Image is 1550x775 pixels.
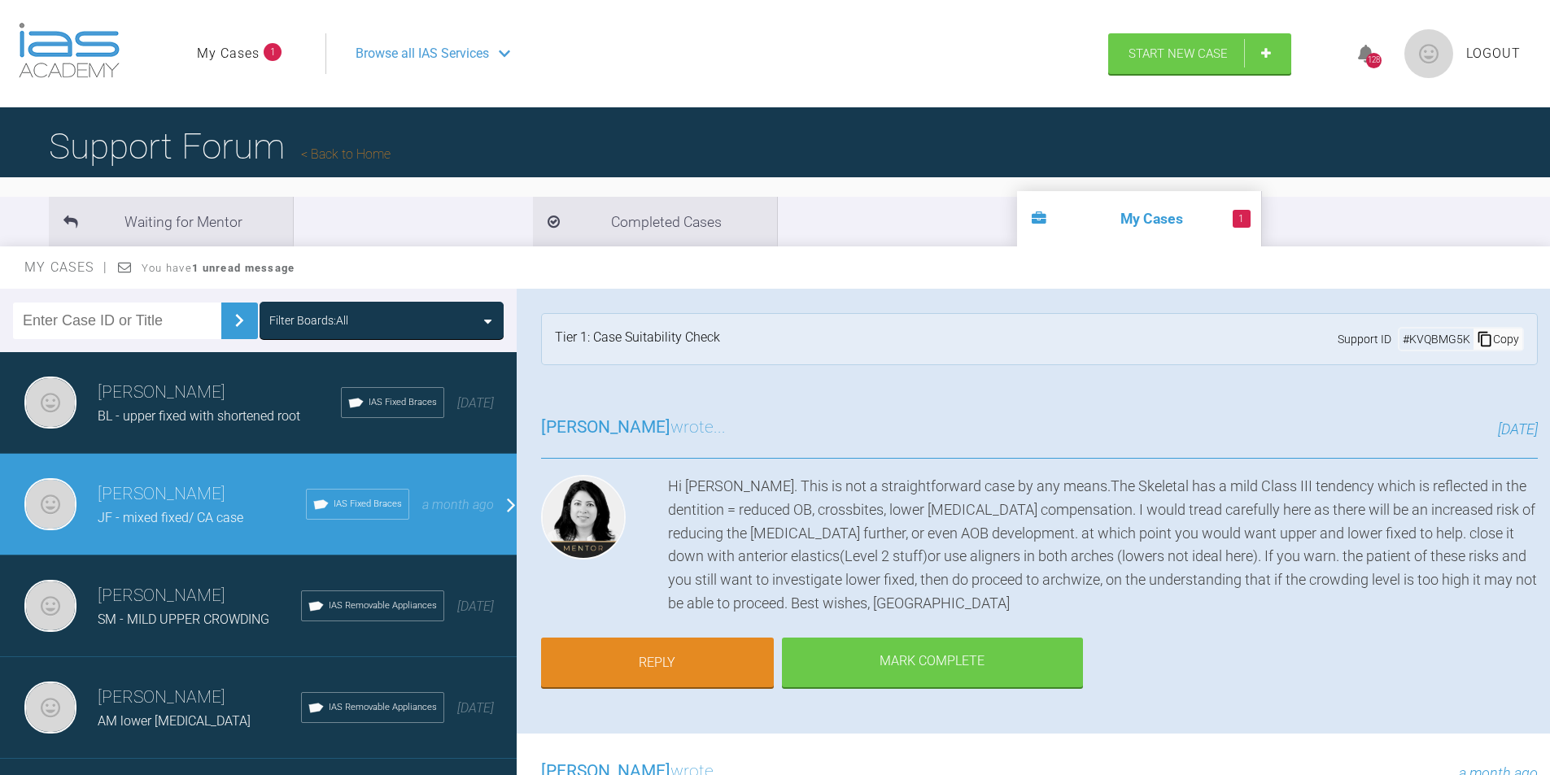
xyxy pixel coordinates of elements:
[1466,43,1521,64] a: Logout
[541,638,774,688] a: Reply
[457,395,494,411] span: [DATE]
[1404,29,1453,78] img: profile.png
[98,684,301,712] h3: [PERSON_NAME]
[98,408,300,424] span: BL - upper fixed with shortened root
[1366,53,1382,68] div: 128
[19,23,120,78] img: logo-light.3e3ef733.png
[541,417,670,437] span: [PERSON_NAME]
[541,475,626,559] img: Hooria Olsen
[226,307,252,333] img: chevronRight.28bd32b0.svg
[98,481,306,508] h3: [PERSON_NAME]
[269,311,348,329] div: Filter Boards: All
[98,582,301,610] h3: [PERSON_NAME]
[555,327,720,351] div: Tier 1: Case Suitability Check
[264,43,282,61] span: 1
[98,612,269,627] span: SM - MILD UPPER CROWDING
[24,377,76,429] img: Billy Campbell
[98,510,243,525] span: JF - mixed fixed/ CA case
[24,259,108,275] span: My Cases
[668,475,1538,616] div: Hi [PERSON_NAME]. This is not a straightforward case by any means.The Skeletal has a mild Class I...
[13,303,221,339] input: Enter Case ID or Title
[301,146,391,162] a: Back to Home
[356,43,489,64] span: Browse all IAS Services
[24,681,76,734] img: Billy Campbell
[1474,329,1522,350] div: Copy
[329,700,437,715] span: IAS Removable Appliances
[49,197,293,246] li: Waiting for Mentor
[782,638,1083,688] div: Mark Complete
[369,395,437,410] span: IAS Fixed Braces
[457,599,494,614] span: [DATE]
[24,478,76,530] img: Billy Campbell
[334,497,402,512] span: IAS Fixed Braces
[49,118,391,175] h1: Support Forum
[1108,33,1291,74] a: Start New Case
[192,262,295,274] strong: 1 unread message
[98,379,341,407] h3: [PERSON_NAME]
[1233,210,1251,228] span: 1
[1017,191,1261,246] li: My Cases
[24,580,76,632] img: Billy Campbell
[197,43,260,64] a: My Cases
[98,713,251,729] span: AM lower [MEDICAL_DATA]
[1498,420,1538,438] span: [DATE]
[533,197,777,246] li: Completed Cases
[457,700,494,716] span: [DATE]
[142,262,295,274] span: You have
[1129,46,1228,61] span: Start New Case
[541,414,726,442] h3: wrote...
[422,497,494,512] span: a month ago
[1399,330,1474,348] div: # KVQBMG5K
[1338,330,1391,348] span: Support ID
[329,599,437,613] span: IAS Removable Appliances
